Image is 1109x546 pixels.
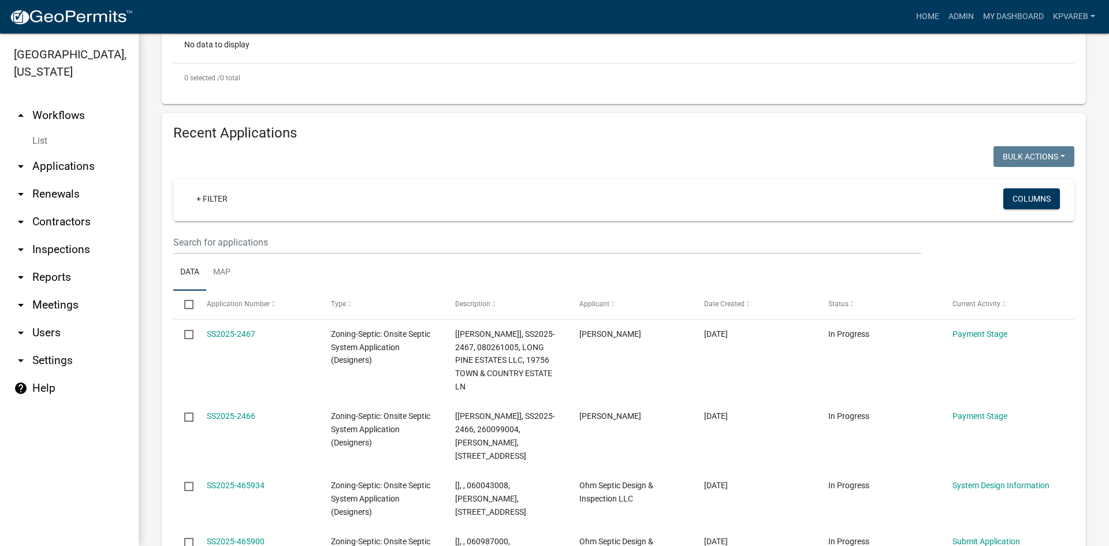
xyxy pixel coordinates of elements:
[184,74,220,82] span: 0 selected /
[14,298,28,312] i: arrow_drop_down
[1048,6,1100,28] a: kpvareb
[14,215,28,229] i: arrow_drop_down
[828,329,869,339] span: In Progress
[207,537,265,546] a: SS2025-465900
[828,300,849,308] span: Status
[944,6,978,28] a: Admin
[14,187,28,201] i: arrow_drop_down
[952,329,1007,339] a: Payment Stage
[952,481,1050,490] a: System Design Information
[952,411,1007,421] a: Payment Stage
[14,270,28,284] i: arrow_drop_down
[455,481,526,517] span: [], , 060043008, LUCAS WEAVER, 14171 CO HWY 6
[14,243,28,257] i: arrow_drop_down
[568,291,693,318] datatable-header-cell: Applicant
[331,481,430,517] span: Zoning-Septic: Onsite Septic System Application (Designers)
[195,291,319,318] datatable-header-cell: Application Number
[579,329,641,339] span: Scott M Ellingson
[331,300,346,308] span: Type
[207,300,270,308] span: Application Number
[704,537,728,546] span: 08/19/2025
[455,411,555,460] span: [Jeff Rusness], SS2025-2466, 260099004, JARED RUONAVAARA, 13738 CO RD 119
[828,481,869,490] span: In Progress
[579,481,653,503] span: Ohm Septic Design & Inspection LLC
[911,6,944,28] a: Home
[14,381,28,395] i: help
[14,326,28,340] i: arrow_drop_down
[1003,188,1060,209] button: Columns
[455,300,490,308] span: Description
[173,64,1074,92] div: 0 total
[173,125,1074,142] h4: Recent Applications
[704,481,728,490] span: 08/19/2025
[187,188,237,209] a: + Filter
[978,6,1048,28] a: My Dashboard
[817,291,941,318] datatable-header-cell: Status
[941,291,1066,318] datatable-header-cell: Current Activity
[320,291,444,318] datatable-header-cell: Type
[952,300,1000,308] span: Current Activity
[14,354,28,367] i: arrow_drop_down
[828,537,869,546] span: In Progress
[952,537,1020,546] a: Submit Application
[444,291,568,318] datatable-header-cell: Description
[206,254,237,291] a: Map
[828,411,869,421] span: In Progress
[173,254,206,291] a: Data
[704,329,728,339] span: 08/19/2025
[693,291,817,318] datatable-header-cell: Date Created
[704,411,728,421] span: 08/19/2025
[579,300,609,308] span: Applicant
[455,329,555,391] span: [Jeff Rusness], SS2025-2467, 080261005, LONG PINE ESTATES LLC, 19756 TOWN & COUNTRY ESTATE LN
[207,411,255,421] a: SS2025-2466
[14,109,28,122] i: arrow_drop_up
[207,481,265,490] a: SS2025-465934
[704,300,745,308] span: Date Created
[207,329,255,339] a: SS2025-2467
[14,159,28,173] i: arrow_drop_down
[331,329,430,365] span: Zoning-Septic: Onsite Septic System Application (Designers)
[173,291,195,318] datatable-header-cell: Select
[993,146,1074,167] button: Bulk Actions
[173,231,921,254] input: Search for applications
[331,411,430,447] span: Zoning-Septic: Onsite Septic System Application (Designers)
[173,34,1074,63] div: No data to display
[579,411,641,421] span: Lee Hendrickson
